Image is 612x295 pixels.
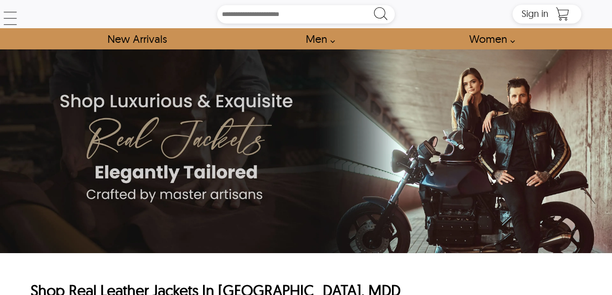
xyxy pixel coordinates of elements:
[295,28,340,49] a: shop men's leather jackets
[522,11,548,18] a: Sign in
[522,8,548,19] span: Sign in
[97,28,177,49] a: Shop New Arrivals
[31,13,99,16] a: SCIN
[553,7,572,21] a: Shopping Cart
[458,28,520,49] a: Shop Women Leather Jackets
